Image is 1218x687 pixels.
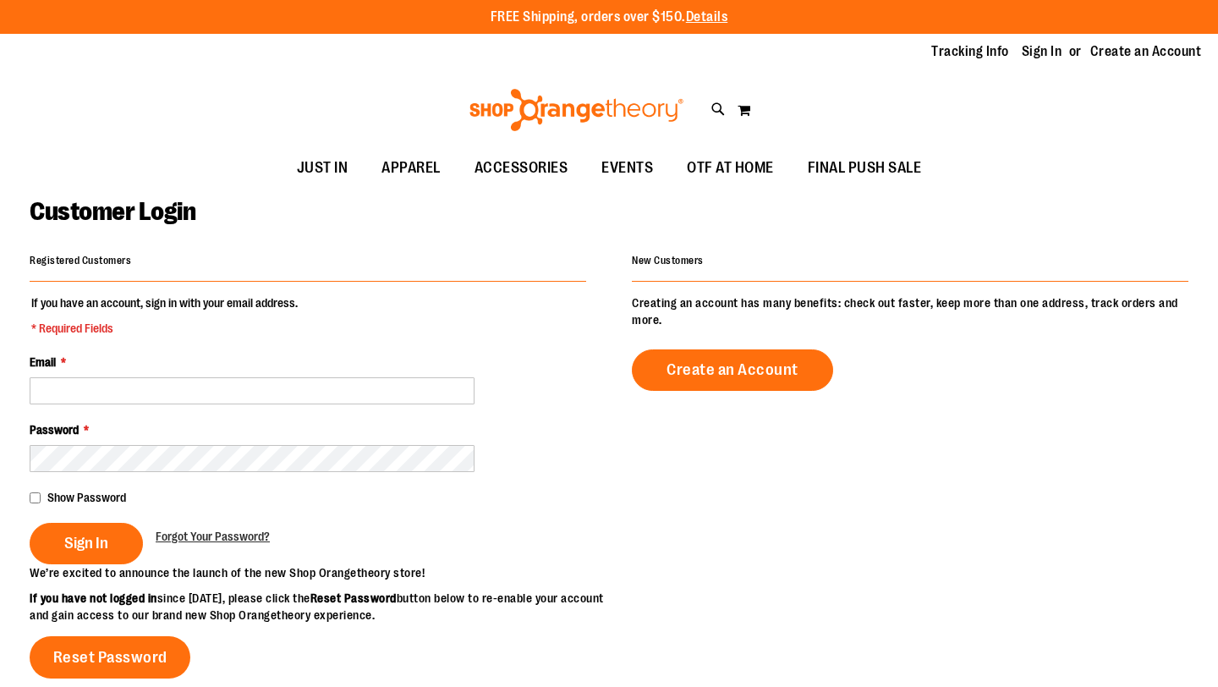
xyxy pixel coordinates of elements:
[30,523,143,564] button: Sign In
[53,648,167,667] span: Reset Password
[297,149,348,187] span: JUST IN
[1090,42,1202,61] a: Create an Account
[30,294,299,337] legend: If you have an account, sign in with your email address.
[584,149,670,188] a: EVENTS
[381,149,441,187] span: APPAREL
[365,149,458,188] a: APPAREL
[31,320,298,337] span: * Required Fields
[491,8,728,27] p: FREE Shipping, orders over $150.
[632,294,1188,328] p: Creating an account has many benefits: check out faster, keep more than one address, track orders...
[30,564,609,581] p: We’re excited to announce the launch of the new Shop Orangetheory store!
[30,590,609,624] p: since [DATE], please click the button below to re-enable your account and gain access to our bran...
[30,423,79,437] span: Password
[30,636,190,679] a: Reset Password
[632,349,833,391] a: Create an Account
[467,89,686,131] img: Shop Orangetheory
[687,149,774,187] span: OTF AT HOME
[156,530,270,543] span: Forgot Your Password?
[47,491,126,504] span: Show Password
[30,591,157,605] strong: If you have not logged in
[791,149,939,188] a: FINAL PUSH SALE
[30,355,56,369] span: Email
[310,591,397,605] strong: Reset Password
[601,149,653,187] span: EVENTS
[667,360,798,379] span: Create an Account
[156,528,270,545] a: Forgot Your Password?
[686,9,728,25] a: Details
[280,149,365,188] a: JUST IN
[458,149,585,188] a: ACCESSORIES
[808,149,922,187] span: FINAL PUSH SALE
[632,255,704,267] strong: New Customers
[475,149,568,187] span: ACCESSORIES
[64,534,108,552] span: Sign In
[30,255,131,267] strong: Registered Customers
[931,42,1009,61] a: Tracking Info
[1022,42,1062,61] a: Sign In
[670,149,791,188] a: OTF AT HOME
[30,197,195,226] span: Customer Login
